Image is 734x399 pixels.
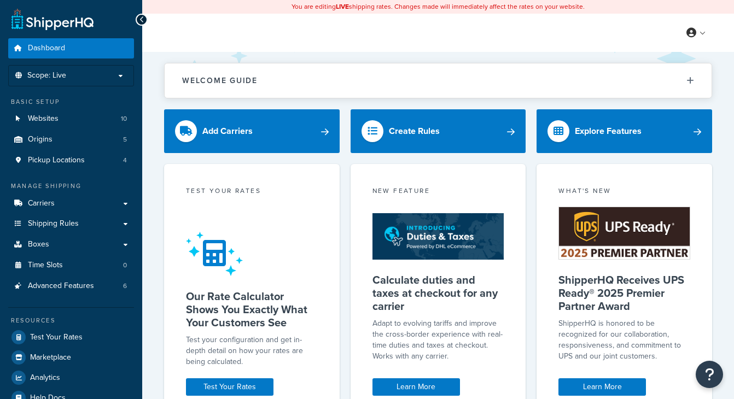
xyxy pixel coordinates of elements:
h5: Our Rate Calculator Shows You Exactly What Your Customers See [186,290,318,329]
a: Explore Features [537,109,712,153]
span: Dashboard [28,44,65,53]
span: Time Slots [28,261,63,270]
h2: Welcome Guide [182,77,258,85]
a: Analytics [8,368,134,388]
p: ShipperHQ is honored to be recognized for our collaboration, responsiveness, and commitment to UP... [558,318,690,362]
li: Pickup Locations [8,150,134,171]
span: Scope: Live [27,71,66,80]
div: Basic Setup [8,97,134,107]
li: Websites [8,109,134,129]
div: Add Carriers [202,124,253,139]
a: Carriers [8,193,134,214]
span: Boxes [28,240,49,249]
a: Pickup Locations4 [8,150,134,171]
span: 4 [123,156,127,165]
button: Welcome Guide [165,63,712,98]
a: Advanced Features6 [8,276,134,296]
div: Manage Shipping [8,181,134,191]
div: Test your configuration and get in-depth detail on how your rates are being calculated. [186,335,318,367]
div: New Feature [372,186,504,198]
button: Open Resource Center [696,361,723,388]
p: Adapt to evolving tariffs and improve the cross-border experience with real-time duties and taxes... [372,318,504,362]
a: Learn More [558,378,646,396]
a: Create Rules [351,109,526,153]
a: Test Your Rates [8,327,134,347]
span: Analytics [30,373,60,383]
span: Marketplace [30,353,71,362]
div: What's New [558,186,690,198]
div: Create Rules [389,124,440,139]
div: Resources [8,316,134,325]
span: 0 [123,261,127,270]
a: Shipping Rules [8,214,134,234]
a: Test Your Rates [186,378,273,396]
a: Dashboard [8,38,134,58]
span: 6 [123,281,127,291]
a: Time Slots0 [8,255,134,275]
li: Origins [8,130,134,150]
span: Carriers [28,199,55,208]
a: Origins5 [8,130,134,150]
a: Websites10 [8,109,134,129]
span: Advanced Features [28,281,94,291]
div: Explore Features [575,124,642,139]
span: Test Your Rates [30,333,83,342]
span: Origins [28,135,53,144]
a: Marketplace [8,348,134,367]
h5: Calculate duties and taxes at checkout for any carrier [372,273,504,313]
li: Advanced Features [8,276,134,296]
h5: ShipperHQ Receives UPS Ready® 2025 Premier Partner Award [558,273,690,313]
span: 5 [123,135,127,144]
span: Websites [28,114,59,124]
div: Test your rates [186,186,318,198]
span: Pickup Locations [28,156,85,165]
b: LIVE [336,2,349,11]
a: Boxes [8,234,134,255]
a: Add Carriers [164,109,340,153]
span: Shipping Rules [28,219,79,228]
span: 10 [121,114,127,124]
li: Time Slots [8,255,134,275]
a: Learn More [372,378,460,396]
